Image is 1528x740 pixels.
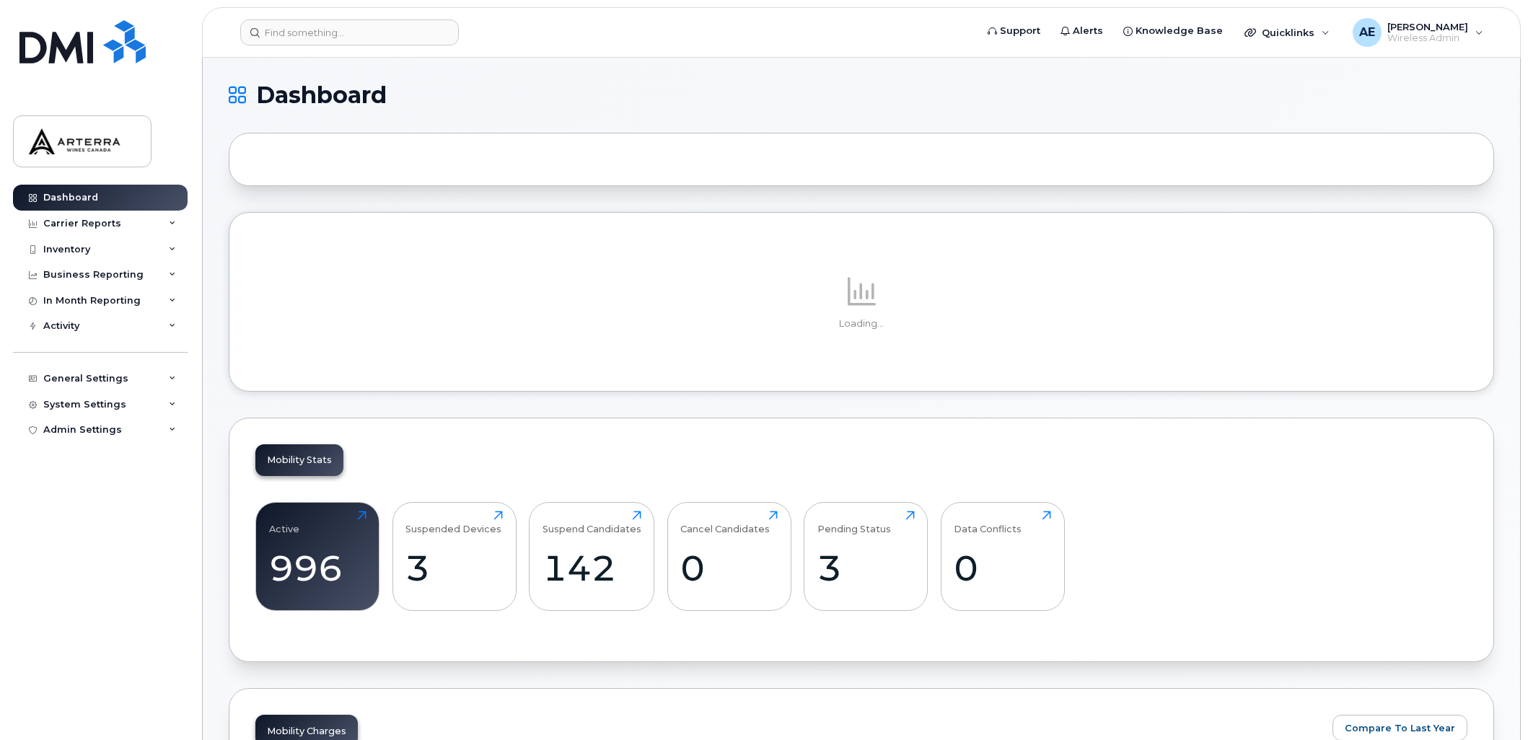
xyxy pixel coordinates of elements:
a: Pending Status3 [817,511,915,603]
a: Suspended Devices3 [405,511,503,603]
a: Active996 [269,511,366,603]
div: Suspended Devices [405,511,501,534]
a: Cancel Candidates0 [680,511,778,603]
div: 142 [543,547,641,589]
div: Suspend Candidates [543,511,641,534]
div: 3 [405,547,503,589]
div: Cancel Candidates [680,511,770,534]
div: Data Conflicts [954,511,1022,534]
div: Pending Status [817,511,891,534]
div: 996 [269,547,366,589]
a: Suspend Candidates142 [543,511,641,603]
p: Loading... [255,317,1467,330]
div: Active [269,511,299,534]
span: Compare To Last Year [1345,721,1455,735]
div: 3 [817,547,915,589]
a: Data Conflicts0 [954,511,1051,603]
div: 0 [680,547,778,589]
div: 0 [954,547,1051,589]
span: Dashboard [256,84,387,106]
